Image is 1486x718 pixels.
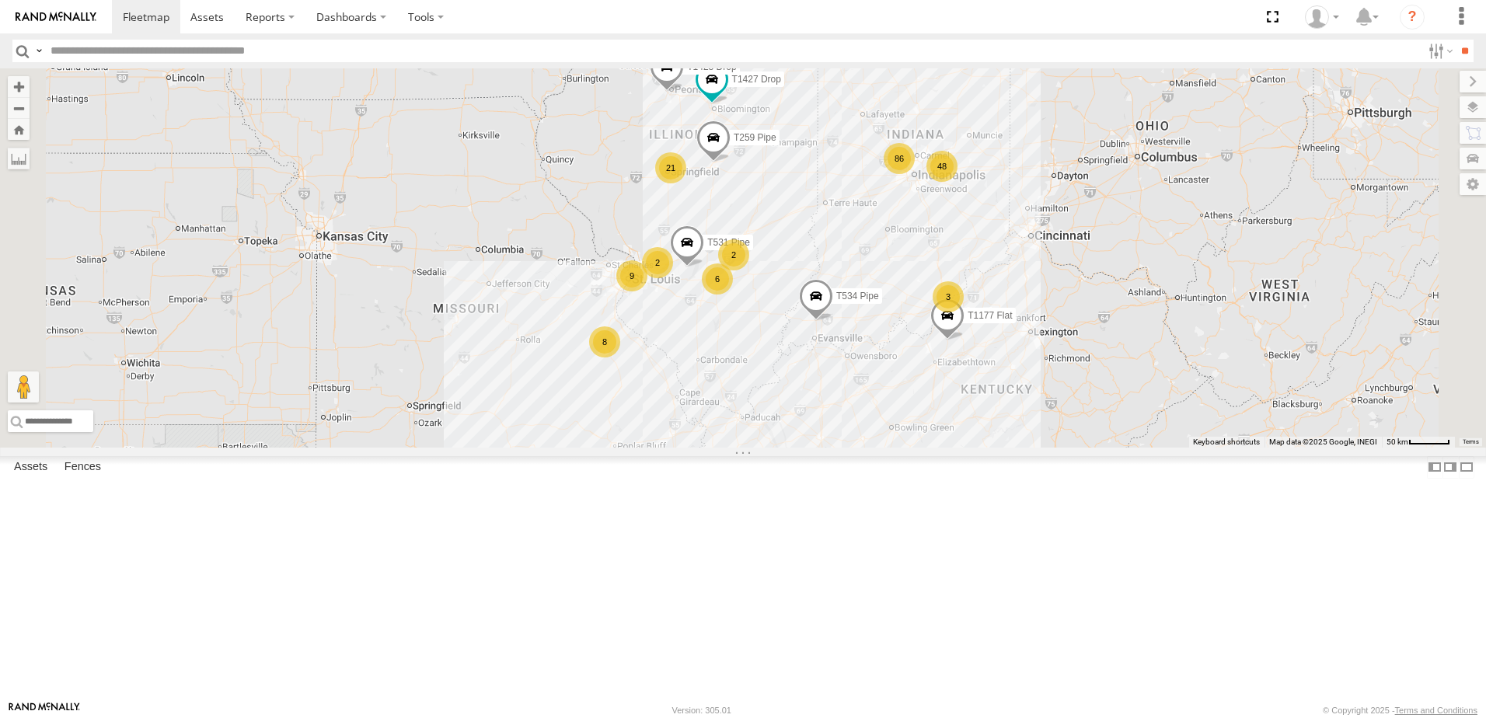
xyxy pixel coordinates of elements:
label: Measure [8,148,30,169]
i: ? [1400,5,1425,30]
div: 3 [933,281,964,312]
a: Terms [1463,439,1479,445]
img: rand-logo.svg [16,12,96,23]
label: Search Query [33,40,45,62]
label: Assets [6,456,55,478]
span: T534 Pipe [836,291,879,302]
div: 48 [926,151,958,182]
button: Zoom Home [8,119,30,140]
label: Hide Summary Table [1459,456,1474,479]
div: 9 [616,260,647,291]
span: T259 Pipe [734,133,776,144]
div: Tim Peck [1299,5,1345,29]
div: 21 [655,152,686,183]
span: T531 Pipe [707,237,750,248]
div: 2 [642,247,673,278]
label: Search Filter Options [1422,40,1456,62]
div: 6 [702,263,733,295]
span: Map data ©2025 Google, INEGI [1269,437,1377,446]
a: Visit our Website [9,702,80,718]
span: T1177 Flat [968,310,1012,321]
label: Dock Summary Table to the Left [1427,456,1442,479]
button: Zoom in [8,76,30,97]
div: 86 [884,143,915,174]
span: 50 km [1387,437,1408,446]
button: Map Scale: 50 km per 50 pixels [1382,437,1455,448]
button: Zoom out [8,97,30,119]
button: Keyboard shortcuts [1193,437,1260,448]
label: Map Settings [1460,173,1486,195]
div: 2 [718,239,749,270]
div: © Copyright 2025 - [1323,706,1477,715]
button: Drag Pegman onto the map to open Street View [8,371,39,403]
div: Version: 305.01 [672,706,731,715]
div: 8 [589,326,620,357]
label: Fences [57,456,109,478]
a: Terms and Conditions [1395,706,1477,715]
label: Dock Summary Table to the Right [1442,456,1458,479]
span: T1427 Drop [732,74,781,85]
